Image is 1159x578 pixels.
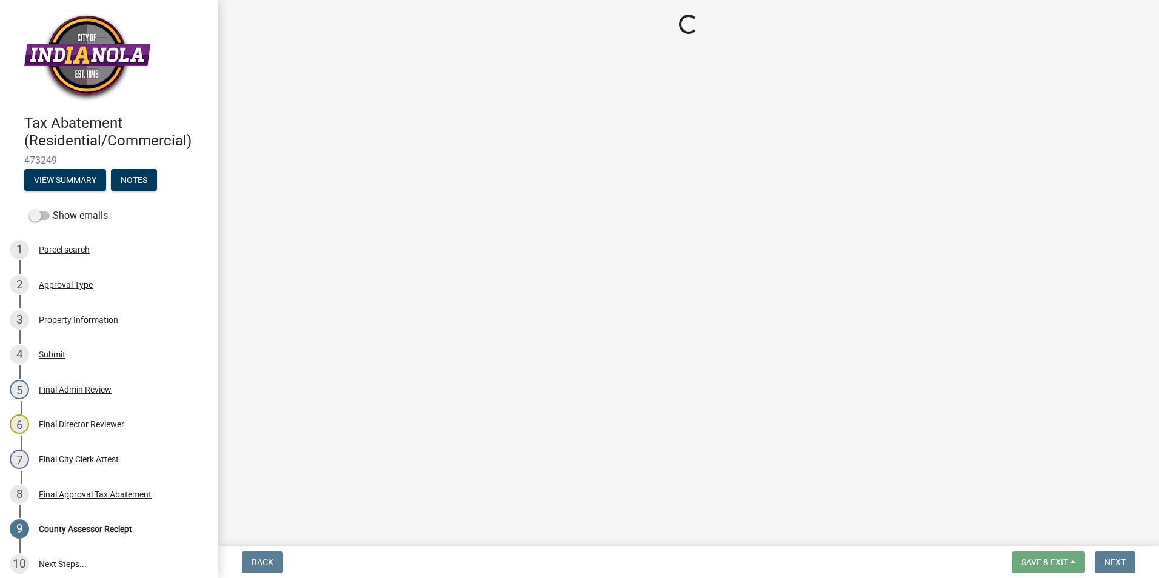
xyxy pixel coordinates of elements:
div: 6 [10,414,29,434]
div: Approval Type [39,281,93,289]
span: Save & Exit [1021,557,1068,567]
div: 9 [10,519,29,539]
wm-modal-confirm: Notes [111,176,157,185]
div: 7 [10,450,29,469]
div: 1 [10,240,29,259]
button: Save & Exit [1012,551,1085,573]
div: 3 [10,310,29,330]
div: Final Approval Tax Abatement [39,490,152,499]
div: County Assessor Reciept [39,525,132,533]
wm-modal-confirm: Summary [24,176,106,185]
div: Final City Clerk Attest [39,455,119,463]
span: 473249 [24,154,194,166]
div: 5 [10,380,29,399]
span: Back [252,557,273,567]
button: Notes [111,169,157,191]
button: Back [242,551,283,573]
h4: Tax Abatement (Residential/Commercial) [24,115,209,150]
div: Final Director Reviewer [39,420,124,428]
div: 10 [10,554,29,574]
img: City of Indianola, Iowa [24,13,150,102]
div: 8 [10,485,29,504]
button: View Summary [24,169,106,191]
div: Property Information [39,316,118,324]
div: Final Admin Review [39,385,112,394]
label: Show emails [29,208,108,223]
div: Parcel search [39,245,90,254]
div: 4 [10,345,29,364]
div: Submit [39,350,65,359]
span: Next [1104,557,1126,567]
button: Next [1095,551,1135,573]
div: 2 [10,275,29,294]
